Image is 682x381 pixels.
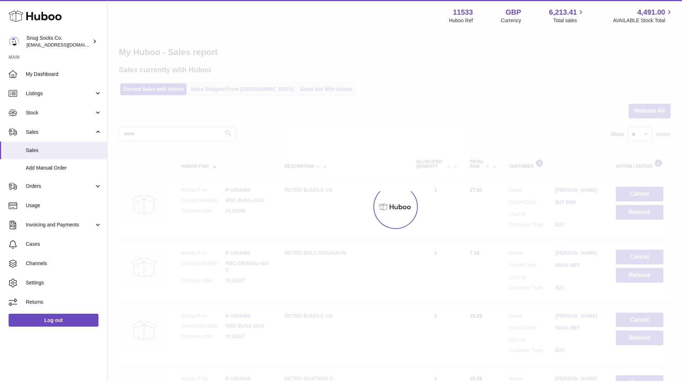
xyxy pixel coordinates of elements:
div: Currency [501,17,521,24]
span: Sales [26,129,94,136]
span: [EMAIL_ADDRESS][DOMAIN_NAME] [26,42,105,48]
span: 6,213.41 [549,8,577,17]
span: Stock [26,109,94,116]
span: Returns [26,299,102,306]
span: Total sales [553,17,585,24]
div: Snug Socks Co. [26,35,91,48]
a: 4,491.00 AVAILABLE Stock Total [613,8,673,24]
span: Invoicing and Payments [26,221,94,228]
span: Settings [26,279,102,286]
a: 6,213.41 Total sales [549,8,585,24]
span: Listings [26,90,94,97]
span: My Dashboard [26,71,102,78]
span: Usage [26,202,102,209]
span: Add Manual Order [26,165,102,171]
a: Log out [9,314,98,327]
img: info@snugsocks.co.uk [9,36,19,47]
strong: GBP [506,8,521,17]
span: Cases [26,241,102,248]
span: Orders [26,183,94,190]
span: 4,491.00 [637,8,665,17]
span: AVAILABLE Stock Total [613,17,673,24]
div: Huboo Ref [449,17,473,24]
span: Channels [26,260,102,267]
span: Sales [26,147,102,154]
strong: 11533 [453,8,473,17]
